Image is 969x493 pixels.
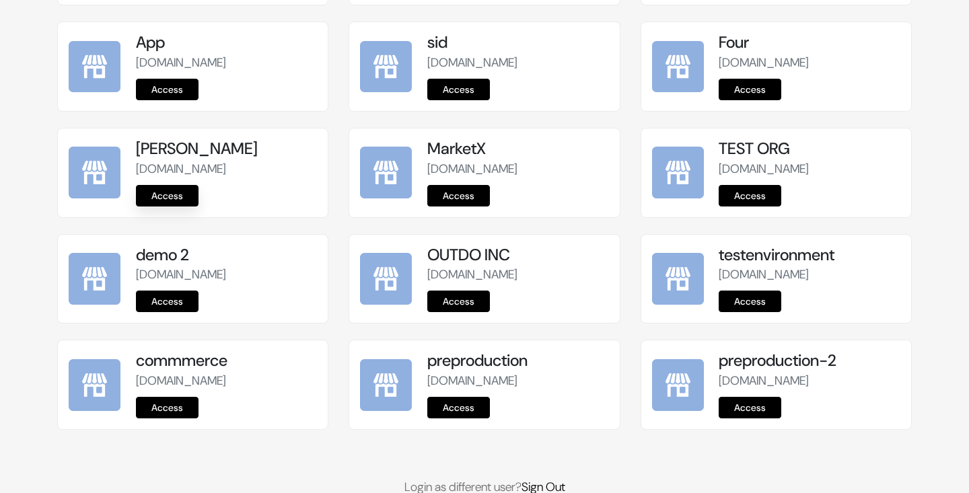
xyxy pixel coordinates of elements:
[427,185,490,206] a: Access
[652,41,704,93] img: Four
[360,147,412,198] img: MarketX
[69,359,120,411] img: commmerce
[136,266,317,284] p: [DOMAIN_NAME]
[719,245,900,265] h5: testenvironment
[136,185,199,206] a: Access
[652,359,704,411] img: preproduction-2
[652,147,704,198] img: TEST ORG
[69,147,120,198] img: kamal Da
[136,33,317,52] h5: App
[427,139,608,159] h5: MarketX
[719,79,781,100] a: Access
[427,291,490,312] a: Access
[136,79,199,100] a: Access
[136,139,317,159] h5: [PERSON_NAME]
[427,351,608,371] h5: preproduction
[427,160,608,178] p: [DOMAIN_NAME]
[427,33,608,52] h5: sid
[719,33,900,52] h5: Four
[136,372,317,390] p: [DOMAIN_NAME]
[136,160,317,178] p: [DOMAIN_NAME]
[427,397,490,418] a: Access
[136,245,317,265] h5: demo 2
[69,41,120,93] img: App
[719,185,781,206] a: Access
[427,245,608,265] h5: OUTDO INC
[719,160,900,178] p: [DOMAIN_NAME]
[360,359,412,411] img: preproduction
[136,397,199,418] a: Access
[719,291,781,312] a: Access
[719,372,900,390] p: [DOMAIN_NAME]
[427,79,490,100] a: Access
[719,266,900,284] p: [DOMAIN_NAME]
[136,291,199,312] a: Access
[719,139,900,159] h5: TEST ORG
[136,54,317,72] p: [DOMAIN_NAME]
[427,266,608,284] p: [DOMAIN_NAME]
[719,351,900,371] h5: preproduction-2
[360,253,412,305] img: OUTDO INC
[360,41,412,93] img: sid
[427,54,608,72] p: [DOMAIN_NAME]
[427,372,608,390] p: [DOMAIN_NAME]
[136,351,317,371] h5: commmerce
[719,54,900,72] p: [DOMAIN_NAME]
[652,253,704,305] img: testenvironment
[69,253,120,305] img: demo 2
[719,397,781,418] a: Access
